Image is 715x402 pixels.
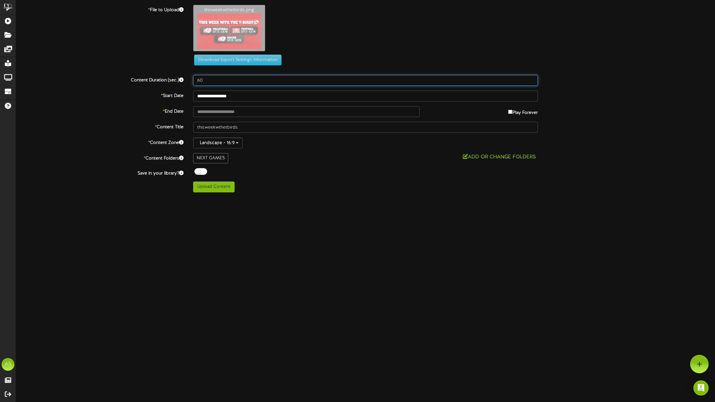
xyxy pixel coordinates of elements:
[11,106,188,115] label: End Date
[2,358,14,371] div: AS
[11,168,188,177] label: Save in your library?
[11,75,188,84] label: Content Duration (sec.)
[11,91,188,99] label: Start Date
[508,106,538,116] label: Play Forever
[11,5,188,13] label: File to Upload
[193,182,235,192] button: Upload Content
[193,122,538,133] input: Title of this Content
[11,153,188,162] label: Content Folders
[11,122,188,130] label: Content Title
[508,110,512,114] input: Play Forever
[191,58,282,63] a: Download Export Settings Information
[194,55,282,65] button: Download Export Settings Information
[193,153,228,163] div: NEXT GAMES
[11,138,188,146] label: Content Zone
[461,153,538,161] button: Add or Change Folders
[693,380,709,396] div: Open Intercom Messenger
[193,138,243,148] button: Landscape - 16:9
